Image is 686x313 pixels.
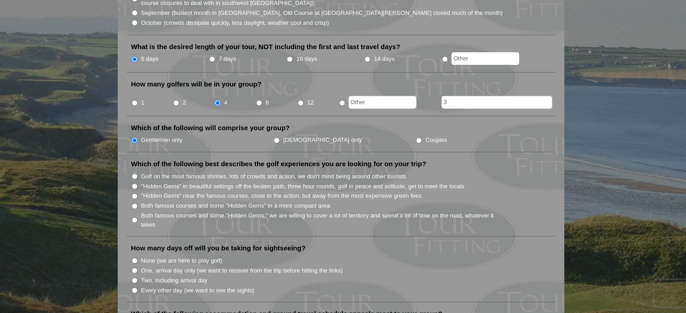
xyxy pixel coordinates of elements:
[131,159,426,168] label: Which of the following best describes the golf experiences you are looking for on your trip?
[141,172,406,181] label: Golf on the most famous shrines, lots of crowds and action, we don't mind being around other tour...
[141,182,465,191] label: "Hidden Gems" in beautiful settings off the beaten path, three hour rounds, golf in peace and sol...
[141,18,329,27] label: October (crowds dissipate quickly, less daylight, weather cool and crisp)
[349,96,416,109] input: Other
[141,276,207,285] label: Two, including arrival day
[266,98,269,107] label: 8
[141,9,503,18] label: September (busiest month in [GEOGRAPHIC_DATA], Old Course at [GEOGRAPHIC_DATA][PERSON_NAME] close...
[131,42,401,51] label: What is the desired length of your tour, NOT including the first and last travel days?
[141,286,254,295] label: Every other day (we want to see the sights)
[141,266,343,275] label: One, arrival day only (we want to recover from the trip before hitting the links)
[141,191,422,200] label: "Hidden Gems" near the famous courses, close to the action, but away from the most expensive gree...
[283,136,362,145] label: [DEMOGRAPHIC_DATA] only
[141,211,504,229] label: Both famous courses and some "Hidden Gems," we are willing to cover a lot of territory and spend ...
[141,136,183,145] label: Gentlemen only
[131,80,262,89] label: How many golfers will be in your group?
[141,201,330,210] label: Both famous courses and some "Hidden Gems" in a more compact area
[224,98,227,107] label: 4
[307,98,314,107] label: 12
[141,54,159,64] label: 5 days
[219,54,236,64] label: 7 days
[451,52,519,65] input: Other
[131,123,290,132] label: Which of the following will comprise your group?
[141,256,222,265] label: None (we are here to play golf)
[296,54,317,64] label: 10 days
[131,244,306,253] label: How many days off will you be taking for sightseeing?
[183,98,186,107] label: 2
[442,96,552,109] input: Additional non-golfers? Please specify #
[141,98,144,107] label: 1
[374,54,395,64] label: 14 days
[425,136,447,145] label: Couples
